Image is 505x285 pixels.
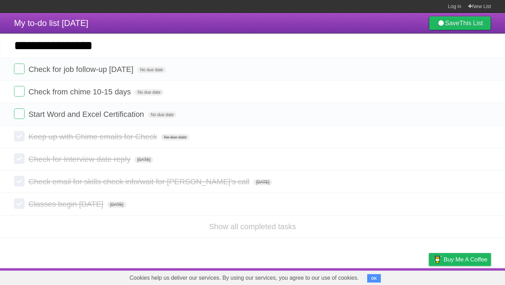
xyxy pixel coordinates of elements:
a: Developers [359,270,387,283]
img: Buy me a coffee [432,253,442,265]
span: No due date [135,89,163,95]
span: No due date [161,134,189,140]
a: Terms [396,270,411,283]
label: Done [14,86,25,97]
span: Check for Interview date reply [28,155,132,164]
span: Check for job follow-up [DATE] [28,65,135,74]
a: About [336,270,350,283]
span: Cookies help us deliver our services. By using our services, you agree to our use of cookies. [122,271,366,285]
label: Done [14,64,25,74]
label: Done [14,176,25,186]
label: Done [14,153,25,164]
a: Privacy [420,270,438,283]
span: Start Word and Excel Certification [28,110,146,119]
a: SaveThis List [429,16,491,30]
b: This List [459,20,483,27]
span: Check email for skills check info/wait for [PERSON_NAME]'s call [28,177,251,186]
a: Buy me a coffee [429,253,491,266]
span: Keep up with Chime emails for Check [28,132,159,141]
span: My to-do list [DATE] [14,18,88,28]
a: Show all completed tasks [209,222,296,231]
span: [DATE] [134,157,153,163]
label: Done [14,131,25,141]
span: No due date [148,112,176,118]
span: [DATE] [253,179,272,185]
a: Suggest a feature [447,270,491,283]
span: No due date [137,67,166,73]
button: OK [367,274,381,283]
span: Classes begin [DATE] [28,200,105,208]
span: [DATE] [107,201,126,208]
label: Done [14,198,25,209]
label: Done [14,108,25,119]
span: Buy me a coffee [444,253,487,266]
span: Check from chime 10-15 days [28,87,133,96]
